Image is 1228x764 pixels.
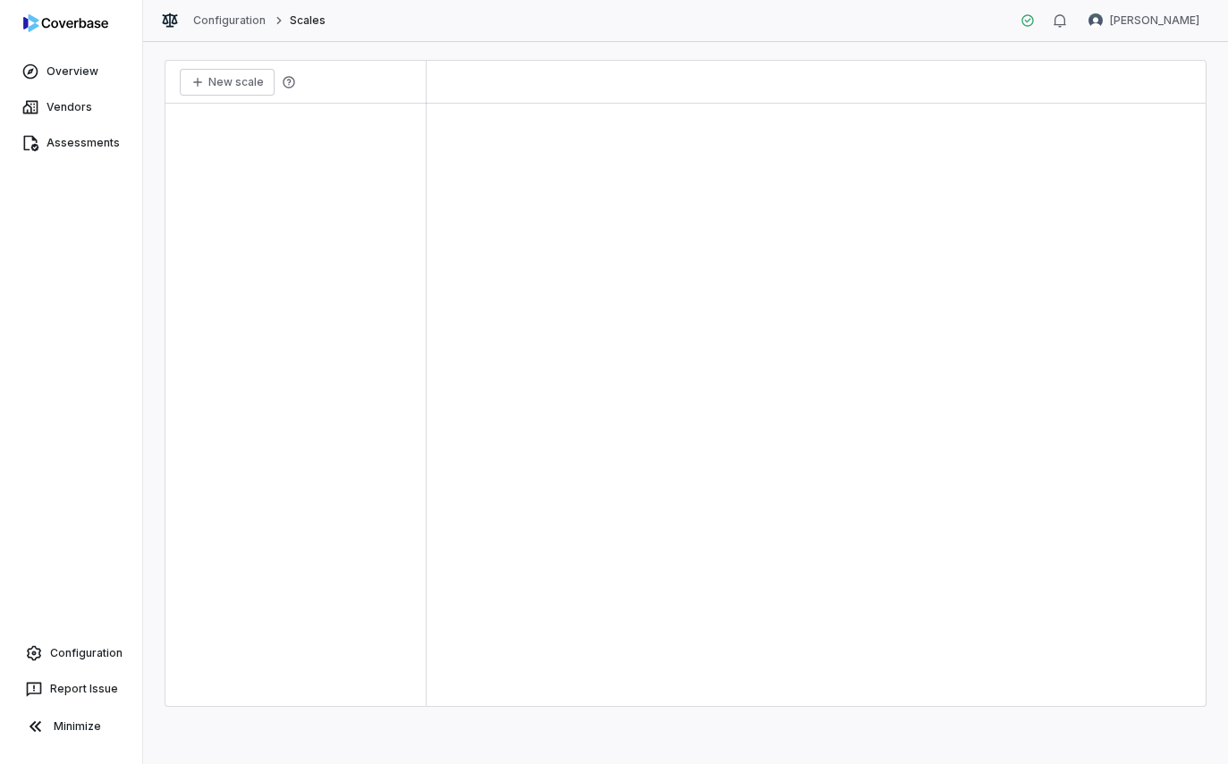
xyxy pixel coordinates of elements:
[1088,13,1103,28] img: Tomo Majima avatar
[180,69,275,96] button: New scale
[290,13,326,28] span: Scales
[7,709,135,744] button: Minimize
[4,91,139,123] a: Vendors
[4,127,139,159] a: Assessments
[7,673,135,705] button: Report Issue
[4,55,139,88] a: Overview
[193,13,267,28] a: Configuration
[7,637,135,669] a: Configuration
[23,14,108,32] img: logo-D7KZi-bG.svg
[1110,13,1199,28] span: [PERSON_NAME]
[1078,7,1210,34] button: Tomo Majima avatar[PERSON_NAME]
